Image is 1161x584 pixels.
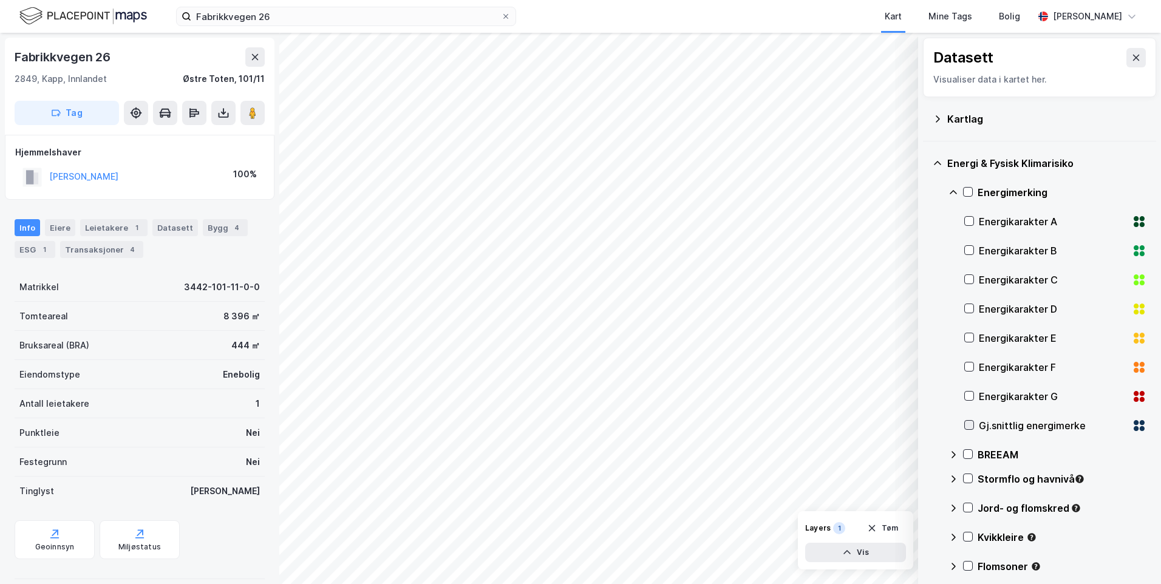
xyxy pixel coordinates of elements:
div: Energikarakter E [979,331,1127,345]
div: Kvikkleire [978,530,1146,545]
div: Jord- og flomskred [978,501,1146,515]
div: Nei [246,455,260,469]
div: Tooltip anchor [1074,474,1085,484]
div: Energimerking [978,185,1146,200]
div: Tooltip anchor [1071,503,1081,514]
div: Bolig [999,9,1020,24]
div: 4 [126,243,138,256]
div: Geoinnsyn [35,542,75,552]
div: Fabrikkvegen 26 [15,47,113,67]
div: [PERSON_NAME] [1053,9,1122,24]
div: 4 [231,222,243,234]
div: Energikarakter C [979,273,1127,287]
div: Flomsoner [978,559,1146,574]
div: Bygg [203,219,248,236]
div: Gj.snittlig energimerke [979,418,1127,433]
div: Leietakere [80,219,148,236]
div: Tinglyst [19,484,54,498]
div: Tooltip anchor [1030,561,1041,572]
div: Østre Toten, 101/11 [183,72,265,86]
div: Datasett [152,219,198,236]
div: 100% [233,167,257,182]
div: Energi & Fysisk Klimarisiko [947,156,1146,171]
img: logo.f888ab2527a4732fd821a326f86c7f29.svg [19,5,147,27]
div: Energikarakter G [979,389,1127,404]
div: Festegrunn [19,455,67,469]
div: Stormflo og havnivå [978,472,1146,486]
div: Hjemmelshaver [15,145,264,160]
div: Datasett [933,48,993,67]
div: 2849, Kapp, Innlandet [15,72,107,86]
div: 8 396 ㎡ [223,309,260,324]
div: Punktleie [19,426,60,440]
div: Mine Tags [928,9,972,24]
div: Visualiser data i kartet her. [933,72,1146,87]
div: Tooltip anchor [1026,532,1037,543]
div: [PERSON_NAME] [190,484,260,498]
div: Energikarakter A [979,214,1127,229]
input: Søk på adresse, matrikkel, gårdeiere, leietakere eller personer [191,7,501,25]
div: Transaksjoner [60,241,143,258]
button: Vis [805,543,906,562]
div: Nei [246,426,260,440]
div: Energikarakter D [979,302,1127,316]
div: Energikarakter B [979,243,1127,258]
button: Tøm [859,518,906,538]
div: Antall leietakere [19,396,89,411]
div: 1 [256,396,260,411]
div: Eiere [45,219,75,236]
div: 3442-101-11-0-0 [184,280,260,294]
div: Bruksareal (BRA) [19,338,89,353]
div: Energikarakter F [979,360,1127,375]
div: 1 [131,222,143,234]
div: Miljøstatus [118,542,161,552]
iframe: Chat Widget [1100,526,1161,584]
div: Eiendomstype [19,367,80,382]
div: BREEAM [978,447,1146,462]
div: Info [15,219,40,236]
div: 1 [833,522,845,534]
div: ESG [15,241,55,258]
div: Kart [885,9,902,24]
div: Enebolig [223,367,260,382]
div: Tomteareal [19,309,68,324]
div: Matrikkel [19,280,59,294]
div: 444 ㎡ [231,338,260,353]
button: Tag [15,101,119,125]
div: 1 [38,243,50,256]
div: Layers [805,523,831,533]
div: Kartlag [947,112,1146,126]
